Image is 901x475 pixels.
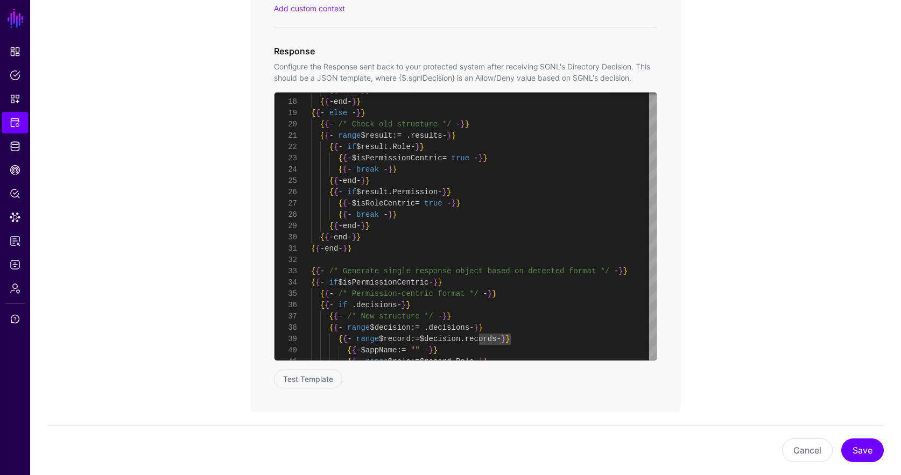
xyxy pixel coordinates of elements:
[315,267,320,275] span: {
[320,120,325,129] span: {
[429,346,433,355] span: }
[347,244,351,253] span: }
[411,335,420,343] span: :=
[2,183,28,204] a: Policy Lens
[411,143,415,151] span: -
[411,357,420,366] span: :=
[347,188,356,196] span: if
[406,131,410,140] span: .
[460,120,464,129] span: }
[274,108,297,119] div: 19
[10,117,20,128] span: Protected Systems
[320,244,325,253] span: -
[10,236,20,246] span: Access Reporting
[338,244,342,253] span: -
[2,159,28,181] a: CAEP Hub
[433,278,438,287] span: }
[465,335,497,343] span: records
[347,154,351,162] span: -
[338,210,342,219] span: {
[334,176,338,185] span: {
[329,109,348,117] span: else
[274,130,297,141] div: 21
[497,335,501,343] span: -
[10,165,20,175] span: CAEP Hub
[428,278,433,287] span: -
[311,244,315,253] span: {
[338,131,361,140] span: range
[343,176,356,185] span: end
[325,244,338,253] span: end
[356,176,361,185] span: -
[320,278,325,287] span: -
[356,210,379,219] span: break
[501,335,505,343] span: }
[352,357,356,366] span: {
[10,314,20,324] span: Support
[2,112,28,133] a: Protected Systems
[392,131,402,140] span: :=
[451,154,469,162] span: true
[474,357,478,366] span: -
[420,357,452,366] span: $record
[356,188,388,196] span: $result
[274,311,297,322] div: 37
[274,164,297,175] div: 24
[343,244,347,253] span: }
[274,198,297,209] div: 27
[447,131,451,140] span: }
[392,210,397,219] span: }
[614,267,618,275] span: -
[334,222,338,230] span: {
[274,243,297,254] div: 31
[2,65,28,86] a: Policies
[438,278,442,287] span: }
[352,154,442,162] span: $isPermissionCentric
[402,301,406,309] span: }
[438,188,442,196] span: -
[356,143,388,151] span: $result
[415,199,419,208] span: =
[2,88,28,110] a: Snippets
[2,207,28,228] a: Data Lens
[452,131,456,140] span: }
[424,346,428,355] span: -
[338,165,342,174] span: {
[325,301,329,309] span: {
[465,120,469,129] span: }
[329,323,334,332] span: {
[274,254,297,266] div: 32
[438,312,442,321] span: -
[343,154,347,162] span: {
[388,143,392,151] span: .
[274,334,297,345] div: 39
[442,312,447,321] span: }
[478,323,483,332] span: }
[383,165,388,174] span: -
[456,120,460,129] span: -
[334,188,338,196] span: {
[356,165,379,174] span: break
[347,199,351,208] span: -
[10,212,20,223] span: Data Lens
[365,176,370,185] span: }
[356,97,361,106] span: }
[388,210,392,219] span: }
[347,323,370,332] span: range
[356,335,379,343] span: range
[274,288,297,300] div: 35
[555,267,610,275] span: ed format */
[274,300,297,311] div: 36
[2,41,28,62] a: Dashboard
[274,277,297,288] div: 34
[334,323,338,332] span: {
[411,131,442,140] span: results
[334,97,347,106] span: end
[274,209,297,221] div: 28
[311,109,315,117] span: {
[274,119,297,130] div: 20
[352,199,416,208] span: $isRoleCentric
[474,154,478,162] span: -
[274,96,297,108] div: 18
[447,188,451,196] span: }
